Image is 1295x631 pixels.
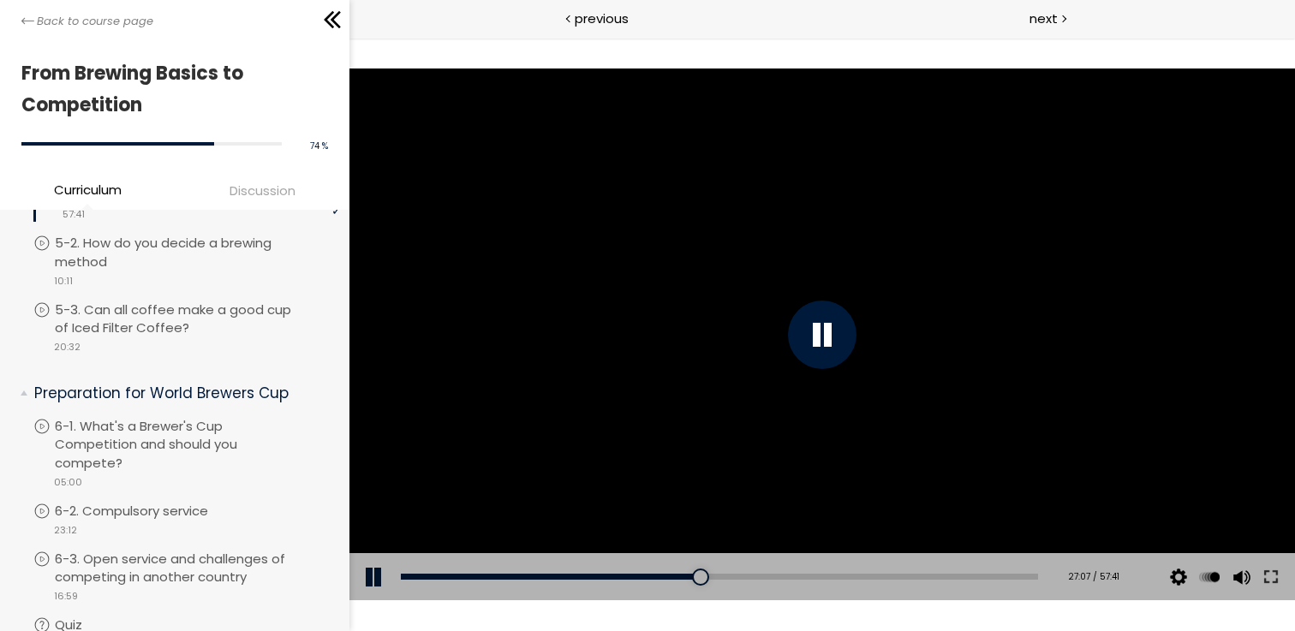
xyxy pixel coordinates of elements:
button: Play back rate [847,515,873,563]
p: Preparation for World Brewers Cup [34,383,328,404]
button: Video quality [816,515,842,563]
span: Back to course page [37,13,153,30]
div: 27:07 / 57:41 [704,533,770,546]
span: 74 % [310,140,328,152]
span: Curriculum [54,180,122,199]
a: Back to course page [21,13,153,30]
button: Volume [878,515,904,563]
span: next [1029,9,1058,28]
div: Change playback rate [844,515,875,563]
span: Discussion [230,181,295,200]
span: 57:41 [63,207,85,222]
span: previous [575,9,629,28]
span: 10:11 [54,274,73,289]
p: 5-2. How do you decide a brewing method [55,234,341,271]
h1: From Brewing Basics to Competition [21,57,319,122]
